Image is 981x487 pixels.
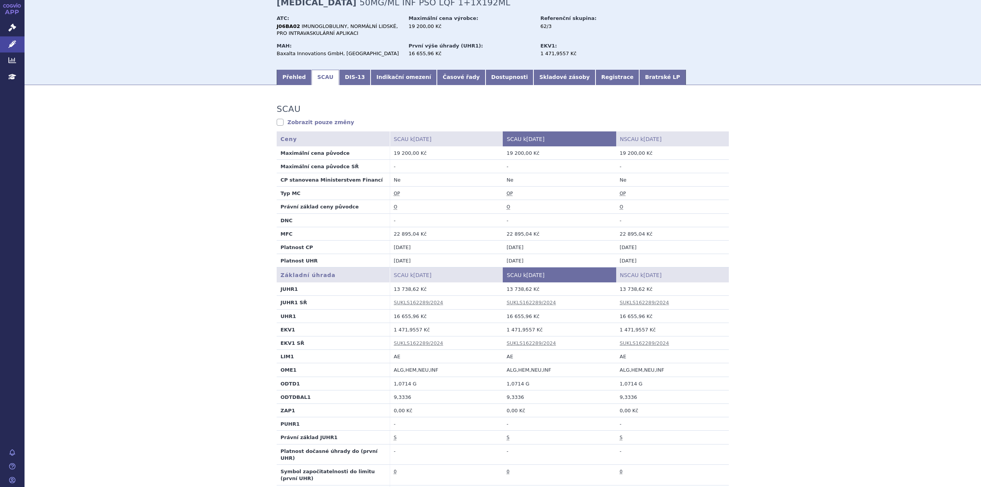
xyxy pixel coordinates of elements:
th: NSCAU k [616,267,729,282]
span: [DATE] [643,272,661,278]
strong: UHR1 [281,313,296,319]
a: Bratrské LP [639,70,686,85]
td: 9,3336 [390,390,503,403]
td: - [503,159,616,173]
td: 16 655,96 Kč [503,309,616,323]
strong: Platnost UHR [281,258,318,264]
td: 19 200,00 Kč [616,146,729,160]
td: - [503,417,616,431]
strong: Maximální cena původce SŘ [281,164,359,169]
a: SUKLS162289/2024 [394,340,443,346]
abbr: regulace obchodní přirážky, výrobní cena nepodléhá regulaci podle cenového předpisu MZ ČR [394,191,400,197]
a: Indikační omezení [371,70,437,85]
strong: CP stanovena Ministerstvem Financí [281,177,383,183]
td: 19 200,00 Kč [390,146,503,160]
strong: MAH: [277,43,292,49]
strong: ZAP1 [281,408,295,413]
td: AE [390,350,503,363]
th: NSCAU k [616,131,729,146]
td: 0,00 Kč [616,404,729,417]
td: Ne [390,173,503,187]
td: ALG,HEM,NEU,INF [390,363,503,377]
strong: J06BA02 [277,23,300,29]
td: - [390,444,503,464]
strong: ODTD1 [281,381,300,387]
th: SCAU k [503,131,616,146]
abbr: ohlášená cena původce [620,204,623,210]
strong: MFC [281,231,292,237]
strong: Platnost dočasné úhrady do (první UHR) [281,448,377,461]
strong: OME1 [281,367,297,373]
td: ALG,HEM,NEU,INF [616,363,729,377]
td: 9,3336 [616,390,729,403]
abbr: regulace obchodní přirážky, výrobní cena nepodléhá regulaci podle cenového předpisu MZ ČR [620,191,626,197]
div: 1 471,9557 Kč [540,50,627,57]
td: 13 738,62 Kč [616,282,729,296]
td: AE [616,350,729,363]
td: Ne [503,173,616,187]
td: - [390,417,503,431]
abbr: regulace obchodní přirážky, výrobní cena nepodléhá regulaci podle cenového předpisu MZ ČR [507,191,513,197]
td: - [616,444,729,464]
td: - [503,213,616,227]
strong: JUHR1 SŘ [281,300,307,305]
td: 1,0714 G [503,377,616,390]
td: 16 655,96 Kč [390,309,503,323]
span: [DATE] [643,136,661,142]
td: 1 471,9557 Kč [503,323,616,336]
strong: ATC: [277,15,289,21]
a: Registrace [595,70,639,85]
strong: EKV1 [281,327,295,333]
td: 9,3336 [503,390,616,403]
h3: SCAU [277,104,300,114]
td: [DATE] [503,254,616,267]
abbr: přípravky, které se nevydávají pacientovi v lékárně (LIM: A, D, S, C1, C2, C3) [394,469,397,475]
td: 13 738,62 Kč [503,282,616,296]
strong: Maximální cena výrobce: [408,15,478,21]
a: Dostupnosti [486,70,534,85]
th: SCAU k [503,267,616,282]
a: SUKLS162289/2024 [507,300,556,305]
td: - [390,213,503,227]
strong: První výše úhrady (UHR1): [408,43,483,49]
td: AE [503,350,616,363]
strong: LIM1 [281,354,294,359]
td: 0,00 Kč [390,404,503,417]
strong: Referenční skupina: [540,15,596,21]
strong: DNC [281,218,292,223]
td: 22 895,04 Kč [616,227,729,240]
strong: Platnost CP [281,244,313,250]
td: [DATE] [616,241,729,254]
a: SUKLS162289/2024 [394,300,443,305]
span: [DATE] [413,136,431,142]
strong: Právní základ ceny původce [281,204,359,210]
td: 1,0714 G [616,377,729,390]
div: 19 200,00 Kč [408,23,533,30]
span: [DATE] [413,272,431,278]
td: - [390,159,503,173]
span: [DATE] [527,272,545,278]
th: Ceny [277,131,390,146]
strong: PUHR1 [281,421,300,427]
strong: EKV1: [540,43,557,49]
td: 0,00 Kč [503,404,616,417]
a: SUKLS162289/2024 [507,340,556,346]
div: Baxalta Innovations GmbH, [GEOGRAPHIC_DATA] [277,50,401,57]
abbr: ohlášená cena původce [394,204,397,210]
td: 13 738,62 Kč [390,282,503,296]
div: 62/3 [540,23,627,30]
a: Skladové zásoby [533,70,595,85]
span: IMUNOGLOBULINY, NORMÁLNÍ LIDSKÉ, PRO INTRAVASKULÁRNÍ APLIKACI [277,23,398,36]
td: - [616,159,729,173]
a: Časové řady [437,70,486,85]
td: 22 895,04 Kč [390,227,503,240]
td: 22 895,04 Kč [503,227,616,240]
td: [DATE] [390,254,503,267]
td: - [503,444,616,464]
td: [DATE] [616,254,729,267]
abbr: stanovena nebo změněna ve správním řízení podle zákona č. 48/1997 Sb. ve znění účinném od 1.1.2008 [620,435,622,441]
strong: EKV1 SŘ [281,340,304,346]
abbr: stanovena nebo změněna ve správním řízení podle zákona č. 48/1997 Sb. ve znění účinném od 1.1.2008 [394,435,397,441]
th: Základní úhrada [277,267,390,282]
abbr: přípravky, které se nevydávají pacientovi v lékárně (LIM: A, D, S, C1, C2, C3) [507,469,509,475]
